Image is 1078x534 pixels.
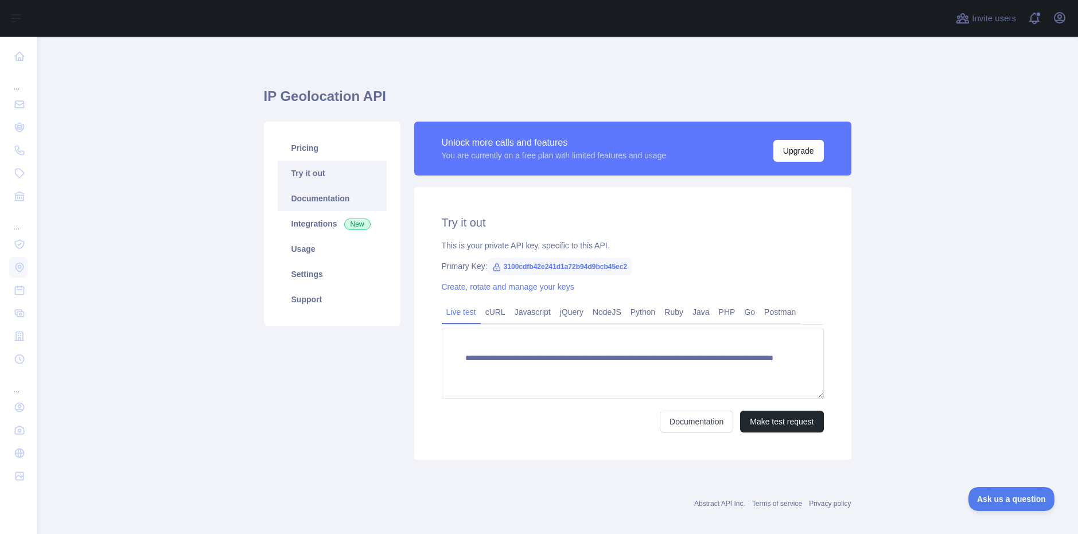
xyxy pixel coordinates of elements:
div: Unlock more calls and features [442,136,667,150]
a: jQuery [555,303,588,321]
div: ... [9,69,28,92]
span: 3100cdfb42e241d1a72b94d9bcb45ec2 [488,258,632,275]
div: This is your private API key, specific to this API. [442,240,824,251]
button: Upgrade [773,140,824,162]
a: Usage [278,236,387,262]
a: Support [278,287,387,312]
a: Try it out [278,161,387,186]
div: ... [9,209,28,232]
a: Python [626,303,660,321]
div: ... [9,372,28,395]
h2: Try it out [442,215,824,231]
button: Invite users [954,9,1018,28]
a: Javascript [510,303,555,321]
a: Live test [442,303,481,321]
a: Postman [760,303,800,321]
a: Java [688,303,714,321]
a: Documentation [660,411,733,432]
a: Settings [278,262,387,287]
a: Documentation [278,186,387,211]
a: Pricing [278,135,387,161]
a: cURL [481,303,510,321]
a: NodeJS [588,303,626,321]
div: Primary Key: [442,260,824,272]
a: Abstract API Inc. [694,500,745,508]
a: Integrations New [278,211,387,236]
a: Privacy policy [809,500,851,508]
a: Create, rotate and manage your keys [442,282,574,291]
a: Go [740,303,760,321]
iframe: Toggle Customer Support [968,487,1055,511]
a: Ruby [660,303,688,321]
span: Invite users [972,12,1016,25]
a: Terms of service [752,500,802,508]
button: Make test request [740,411,823,432]
h1: IP Geolocation API [264,87,851,115]
span: New [344,219,371,230]
a: PHP [714,303,740,321]
div: You are currently on a free plan with limited features and usage [442,150,667,161]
